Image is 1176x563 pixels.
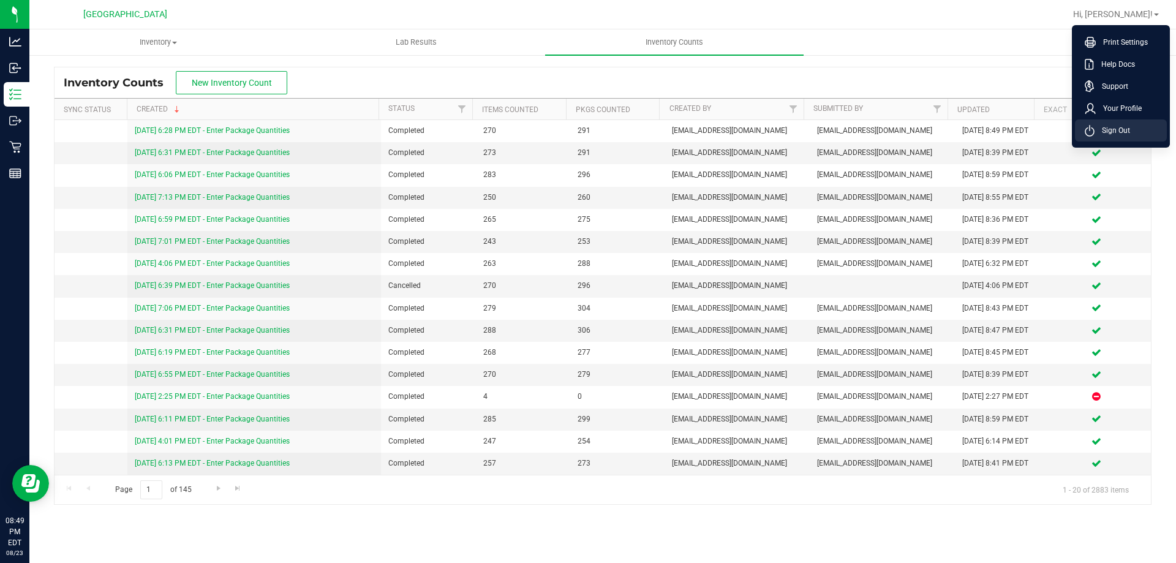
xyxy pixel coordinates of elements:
[962,391,1035,402] div: [DATE] 2:27 PM EDT
[388,169,468,181] span: Completed
[388,436,468,447] span: Completed
[817,347,948,358] span: [EMAIL_ADDRESS][DOMAIN_NAME]
[135,392,290,401] a: [DATE] 2:25 PM EDT - Enter Package Quantities
[962,369,1035,380] div: [DATE] 8:39 PM EDT
[578,325,657,336] span: 306
[578,125,657,137] span: 291
[6,548,24,557] p: 08/23
[672,125,802,137] span: [EMAIL_ADDRESS][DOMAIN_NAME]
[1096,102,1142,115] span: Your Profile
[9,36,21,48] inline-svg: Analytics
[962,347,1035,358] div: [DATE] 8:45 PM EDT
[176,71,287,94] button: New Inventory Count
[578,192,657,203] span: 260
[229,480,247,497] a: Go to the last page
[578,258,657,270] span: 288
[192,78,272,88] span: New Inventory Count
[483,414,563,425] span: 285
[1073,9,1153,19] span: Hi, [PERSON_NAME]!
[388,369,468,380] span: Completed
[9,141,21,153] inline-svg: Retail
[388,347,468,358] span: Completed
[388,104,415,113] a: Status
[388,236,468,247] span: Completed
[578,147,657,159] span: 291
[483,147,563,159] span: 273
[1075,119,1167,142] li: Sign Out
[629,37,720,48] span: Inventory Counts
[135,437,290,445] a: [DATE] 4:01 PM EDT - Enter Package Quantities
[64,76,176,89] span: Inventory Counts
[483,280,563,292] span: 270
[30,37,287,48] span: Inventory
[483,325,563,336] span: 288
[817,236,948,247] span: [EMAIL_ADDRESS][DOMAIN_NAME]
[9,62,21,74] inline-svg: Inbound
[388,147,468,159] span: Completed
[817,147,948,159] span: [EMAIL_ADDRESS][DOMAIN_NAME]
[962,458,1035,469] div: [DATE] 8:41 PM EDT
[817,369,948,380] span: [EMAIL_ADDRESS][DOMAIN_NAME]
[388,258,468,270] span: Completed
[388,192,468,203] span: Completed
[137,105,182,113] a: Created
[209,480,227,497] a: Go to the next page
[817,192,948,203] span: [EMAIL_ADDRESS][DOMAIN_NAME]
[135,126,290,135] a: [DATE] 6:28 PM EDT - Enter Package Quantities
[578,303,657,314] span: 304
[578,280,657,292] span: 296
[962,414,1035,425] div: [DATE] 8:59 PM EDT
[482,105,538,114] a: Items Counted
[135,304,290,312] a: [DATE] 7:06 PM EDT - Enter Package Quantities
[576,105,630,114] a: Pkgs Counted
[672,347,802,358] span: [EMAIL_ADDRESS][DOMAIN_NAME]
[578,436,657,447] span: 254
[962,436,1035,447] div: [DATE] 6:14 PM EDT
[29,29,287,55] a: Inventory
[388,391,468,402] span: Completed
[578,391,657,402] span: 0
[12,465,49,502] iframe: Resource center
[452,99,472,119] a: Filter
[135,370,290,379] a: [DATE] 6:55 PM EDT - Enter Package Quantities
[9,88,21,100] inline-svg: Inventory
[962,325,1035,336] div: [DATE] 8:47 PM EDT
[388,125,468,137] span: Completed
[672,369,802,380] span: [EMAIL_ADDRESS][DOMAIN_NAME]
[140,480,162,499] input: 1
[672,169,802,181] span: [EMAIL_ADDRESS][DOMAIN_NAME]
[817,169,948,181] span: [EMAIL_ADDRESS][DOMAIN_NAME]
[135,193,290,202] a: [DATE] 7:13 PM EDT - Enter Package Quantities
[388,458,468,469] span: Completed
[1085,80,1162,93] a: Support
[1096,36,1148,48] span: Print Settings
[483,169,563,181] span: 283
[135,459,290,467] a: [DATE] 6:13 PM EDT - Enter Package Quantities
[135,170,290,179] a: [DATE] 6:06 PM EDT - Enter Package Quantities
[672,280,802,292] span: [EMAIL_ADDRESS][DOMAIN_NAME]
[927,99,947,119] a: Filter
[817,414,948,425] span: [EMAIL_ADDRESS][DOMAIN_NAME]
[672,325,802,336] span: [EMAIL_ADDRESS][DOMAIN_NAME]
[957,105,990,114] a: Updated
[1095,124,1130,137] span: Sign Out
[483,192,563,203] span: 250
[1053,480,1139,499] span: 1 - 20 of 2883 items
[669,104,711,113] a: Created By
[962,192,1035,203] div: [DATE] 8:55 PM EDT
[483,436,563,447] span: 247
[135,326,290,334] a: [DATE] 6:31 PM EDT - Enter Package Quantities
[672,414,802,425] span: [EMAIL_ADDRESS][DOMAIN_NAME]
[672,236,802,247] span: [EMAIL_ADDRESS][DOMAIN_NAME]
[962,147,1035,159] div: [DATE] 8:39 PM EDT
[1095,80,1128,93] span: Support
[388,414,468,425] span: Completed
[1094,58,1135,70] span: Help Docs
[9,167,21,179] inline-svg: Reports
[483,458,563,469] span: 257
[1085,58,1162,70] a: Help Docs
[817,125,948,137] span: [EMAIL_ADDRESS][DOMAIN_NAME]
[672,214,802,225] span: [EMAIL_ADDRESS][DOMAIN_NAME]
[962,125,1035,137] div: [DATE] 8:49 PM EDT
[1034,99,1142,120] th: Exact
